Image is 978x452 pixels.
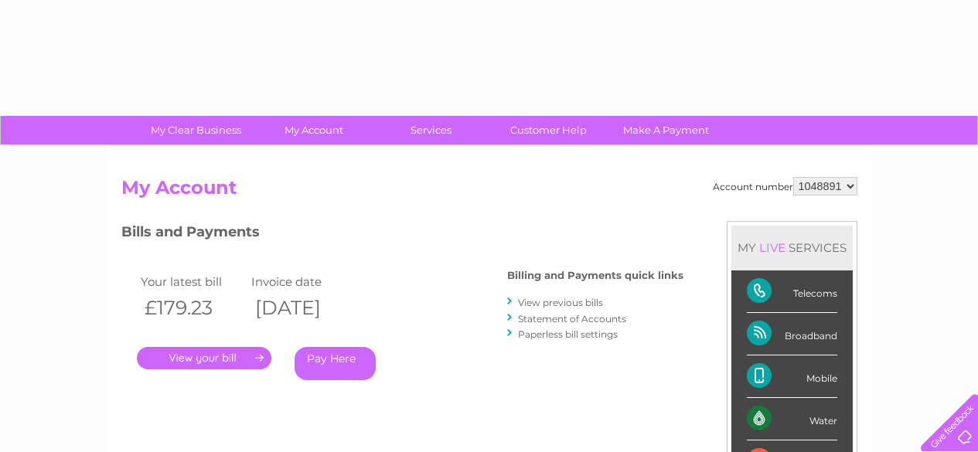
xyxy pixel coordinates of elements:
h3: Bills and Payments [121,221,683,248]
div: Mobile [747,355,837,398]
div: MY SERVICES [731,226,853,270]
th: [DATE] [247,292,359,324]
a: My Clear Business [132,116,260,144]
a: Customer Help [485,116,612,144]
td: Your latest bill [137,271,248,292]
a: Make A Payment [602,116,730,144]
div: Telecoms [747,270,837,313]
div: Account number [713,177,857,195]
div: Broadband [747,313,837,355]
a: . [137,347,271,369]
a: Statement of Accounts [518,313,626,325]
a: View previous bills [518,297,603,308]
a: Services [367,116,495,144]
th: £179.23 [137,292,248,324]
a: My Account [250,116,377,144]
td: Invoice date [247,271,359,292]
a: Paperless bill settings [518,328,618,340]
div: Water [747,398,837,440]
div: LIVE [756,240,789,255]
h4: Billing and Payments quick links [507,270,683,281]
h2: My Account [121,177,857,206]
a: Pay Here [295,347,376,380]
